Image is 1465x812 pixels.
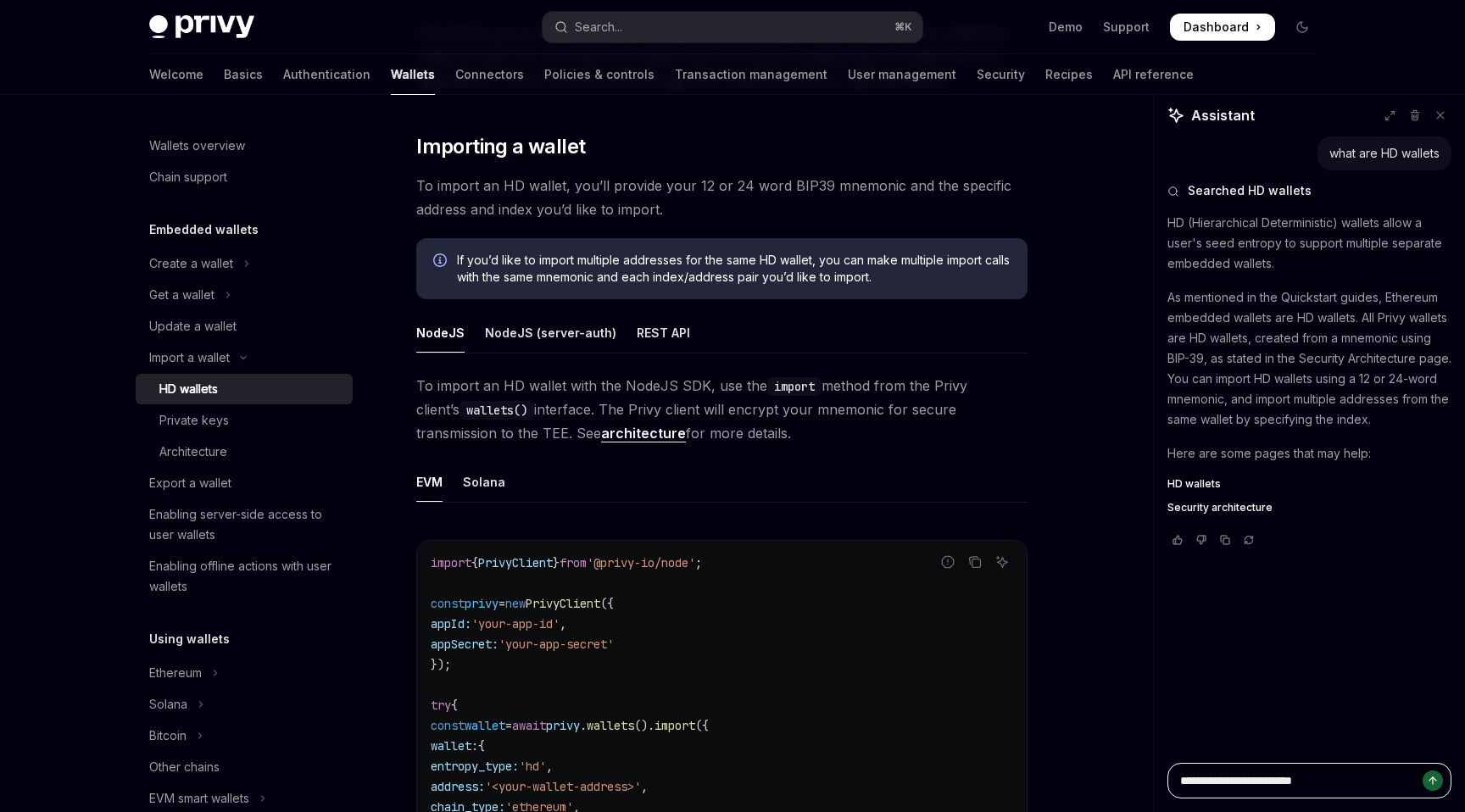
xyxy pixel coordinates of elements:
button: Toggle Ethereum section [136,658,353,688]
a: Security [977,54,1025,95]
span: try [431,698,451,713]
div: Solana [463,462,505,502]
span: wallet: [431,738,478,754]
a: HD wallets [1167,477,1451,491]
button: Toggle Create a wallet section [136,248,353,279]
div: Enabling server-side access to user wallets [149,504,343,545]
div: EVM smart wallets [149,788,249,809]
p: As mentioned in the Quickstart guides, Ethereum embedded wallets are HD wallets. All Privy wallet... [1167,287,1451,430]
a: Transaction management [675,54,827,95]
span: ({ [600,596,614,611]
button: Open search [543,12,922,42]
button: Toggle Get a wallet section [136,280,353,310]
a: Wallets [391,54,435,95]
img: dark logo [149,15,254,39]
span: (). [634,718,655,733]
button: Toggle Bitcoin section [136,720,353,751]
a: User management [848,54,956,95]
span: }); [431,657,451,672]
span: from [560,555,587,570]
span: import [655,718,695,733]
button: Report incorrect code [937,551,959,573]
div: Import a wallet [149,348,230,368]
a: Export a wallet [136,468,353,498]
a: Wallets overview [136,131,353,161]
button: Vote that response was good [1167,531,1188,548]
span: '@privy-io/node' [587,555,695,570]
div: Search... [575,17,622,37]
button: Vote that response was not good [1191,531,1212,548]
a: Support [1103,19,1150,36]
code: import [767,377,822,396]
div: Private keys [159,410,229,431]
div: Update a wallet [149,316,237,336]
div: NodeJS [416,313,465,353]
div: EVM [416,462,443,502]
span: new [505,596,526,611]
h5: Using wallets [149,629,230,649]
div: HD wallets [159,379,218,399]
span: wallets [587,718,634,733]
button: Toggle dark mode [1289,14,1316,41]
code: wallets() [460,401,534,420]
span: 'your-app-id' [471,616,560,631]
span: const [431,718,465,733]
span: appId: [431,616,471,631]
div: Bitcoin [149,726,187,746]
a: Demo [1049,19,1083,36]
div: what are HD wallets [1329,145,1440,162]
a: Policies & controls [544,54,655,95]
span: privy [465,596,499,611]
a: Recipes [1045,54,1093,95]
button: Ask AI [991,551,1013,573]
div: Enabling offline actions with user wallets [149,556,343,597]
span: Importing a wallet [416,133,585,160]
div: Create a wallet [149,253,233,274]
div: REST API [637,313,690,353]
div: Other chains [149,757,220,777]
textarea: Ask a question... [1167,763,1451,798]
a: Welcome [149,54,203,95]
button: Searched HD wallets [1167,182,1451,199]
span: Assistant [1191,105,1255,125]
span: ({ [695,718,709,733]
span: HD wallets [1167,477,1221,491]
button: Toggle Solana section [136,689,353,720]
span: 'your-app-secret' [499,637,614,652]
a: Basics [224,54,263,95]
svg: Info [433,253,450,270]
a: Chain support [136,162,353,192]
a: Enabling server-side access to user wallets [136,499,353,550]
span: { [451,698,458,713]
span: Searched HD wallets [1188,182,1312,199]
div: Ethereum [149,663,202,683]
button: Toggle Import a wallet section [136,342,353,373]
span: appSecret: [431,637,499,652]
span: } [553,555,560,570]
div: Solana [149,694,187,715]
a: Dashboard [1170,14,1275,41]
p: Here are some pages that may help: [1167,443,1451,464]
div: Export a wallet [149,473,231,493]
button: Send message [1423,770,1443,791]
div: NodeJS (server-auth) [485,313,616,353]
span: If you’d like to import multiple addresses for the same HD wallet, you can make multiple import c... [457,252,1011,286]
h5: Embedded wallets [149,220,259,240]
div: Wallets overview [149,136,245,156]
span: await [512,718,546,733]
a: architecture [601,425,686,442]
button: Copy the contents from the code block [964,551,986,573]
span: PrivyClient [478,555,553,570]
span: = [505,718,512,733]
span: Security architecture [1167,501,1273,514]
a: HD wallets [136,374,353,404]
span: To import an HD wallet, you’ll provide your 12 or 24 word BIP39 mnemonic and the specific address... [416,174,1028,221]
span: { [478,738,485,754]
span: . [580,718,587,733]
span: , [560,616,566,631]
span: wallet [465,718,505,733]
span: import [431,555,471,570]
span: PrivyClient [526,596,600,611]
a: Private keys [136,405,353,436]
span: const [431,596,465,611]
